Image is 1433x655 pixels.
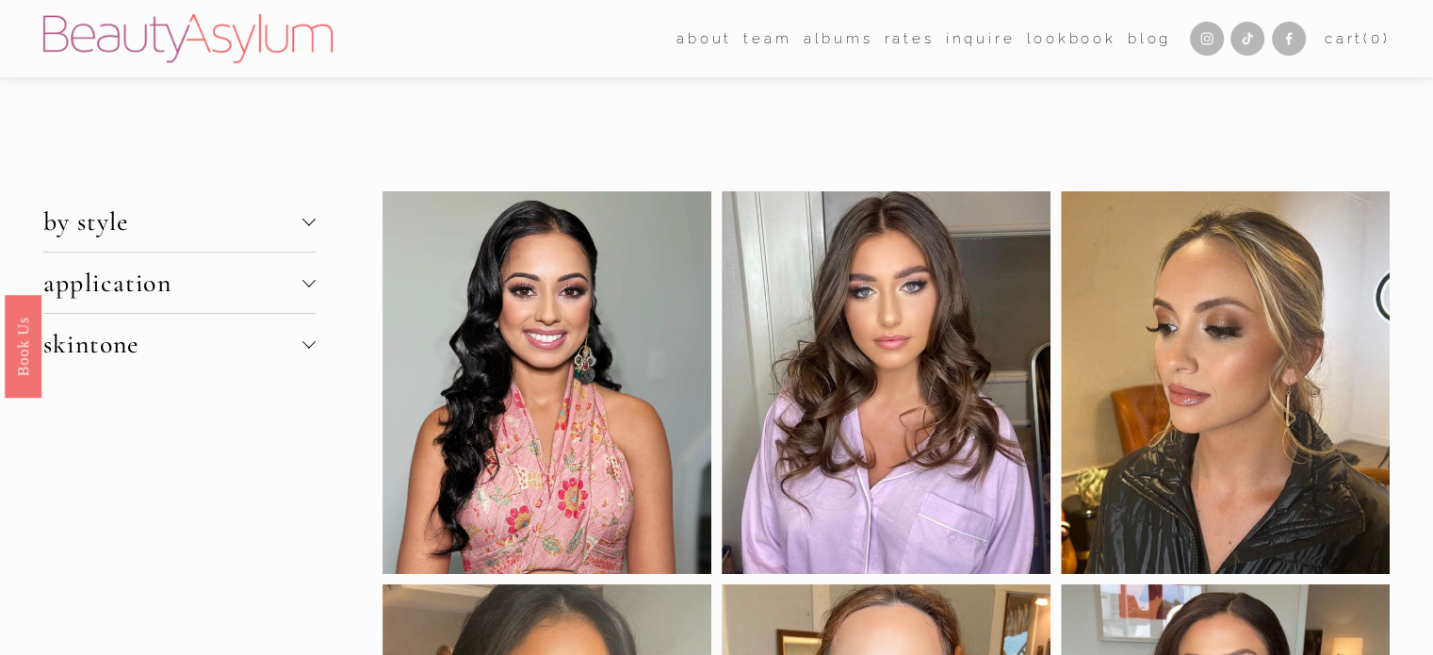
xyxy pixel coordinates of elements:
a: folder dropdown [676,25,732,53]
span: skintone [43,328,302,360]
a: Lookbook [1026,25,1115,53]
a: 0 items in cart [1325,26,1391,52]
a: Book Us [5,294,41,397]
span: 0 [1371,30,1383,47]
a: TikTok [1230,22,1264,56]
span: team [743,26,791,52]
a: Rates [885,25,935,53]
button: application [43,253,316,313]
span: application [43,267,302,299]
button: skintone [43,314,316,374]
a: Blog [1128,25,1171,53]
a: albums [804,25,873,53]
a: Instagram [1190,22,1224,56]
button: by style [43,191,316,252]
a: folder dropdown [743,25,791,53]
span: about [676,26,732,52]
img: Beauty Asylum | Bridal Hair &amp; Makeup Charlotte &amp; Atlanta [43,14,333,63]
span: ( ) [1363,30,1390,47]
span: by style [43,205,302,237]
a: Inquire [946,25,1016,53]
a: Facebook [1272,22,1306,56]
